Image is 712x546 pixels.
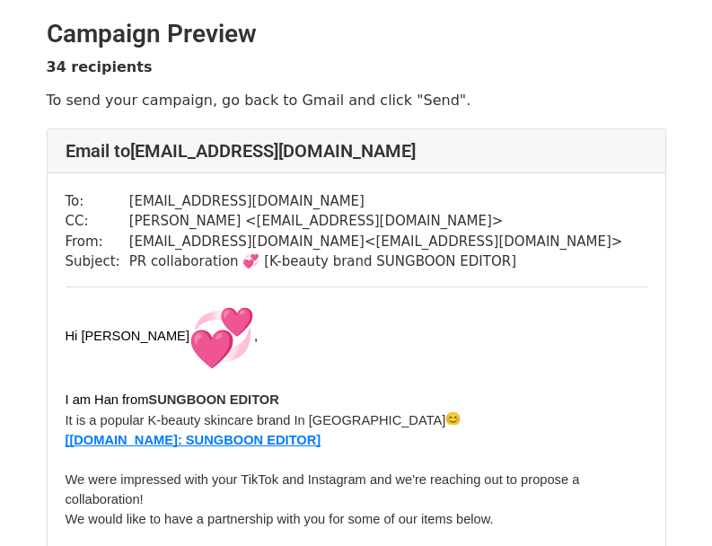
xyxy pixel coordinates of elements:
[66,211,129,232] td: CC:
[129,211,623,232] td: [PERSON_NAME] < [EMAIL_ADDRESS][DOMAIN_NAME] >
[66,140,647,162] h4: Email to [EMAIL_ADDRESS][DOMAIN_NAME]
[129,232,623,252] td: [EMAIL_ADDRESS][DOMAIN_NAME] < [EMAIL_ADDRESS][DOMAIN_NAME] >
[66,512,494,526] span: We would like to have a partnership with you for some of our items below.
[47,58,153,75] strong: 34 recipients
[66,232,129,252] td: From:
[189,305,254,370] img: 💞
[66,472,584,506] span: We were impressed with your TikTok and Instagram and we're reaching out to propose a collaboration!
[47,19,666,49] h2: Campaign Preview
[129,251,623,272] td: PR collaboration 💞 [K-beauty brand SUNGBOON EDITOR]
[66,413,446,427] span: It is a popular K-beauty skincare brand In [GEOGRAPHIC_DATA]
[66,433,321,447] span: [[DOMAIN_NAME]: SUNGBOON EDITOR]
[148,392,279,407] span: SUNGBOON EDITOR
[66,191,129,212] td: To:
[445,411,461,427] img: 😊
[66,329,259,343] span: Hi [PERSON_NAME] ,
[47,91,666,110] p: To send your campaign, go back to Gmail and click "Send".
[66,431,321,448] a: [[DOMAIN_NAME]: SUNGBOON EDITOR]
[129,191,623,212] td: [EMAIL_ADDRESS][DOMAIN_NAME]
[66,251,129,272] td: Subject:
[66,392,149,407] span: I am Han from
